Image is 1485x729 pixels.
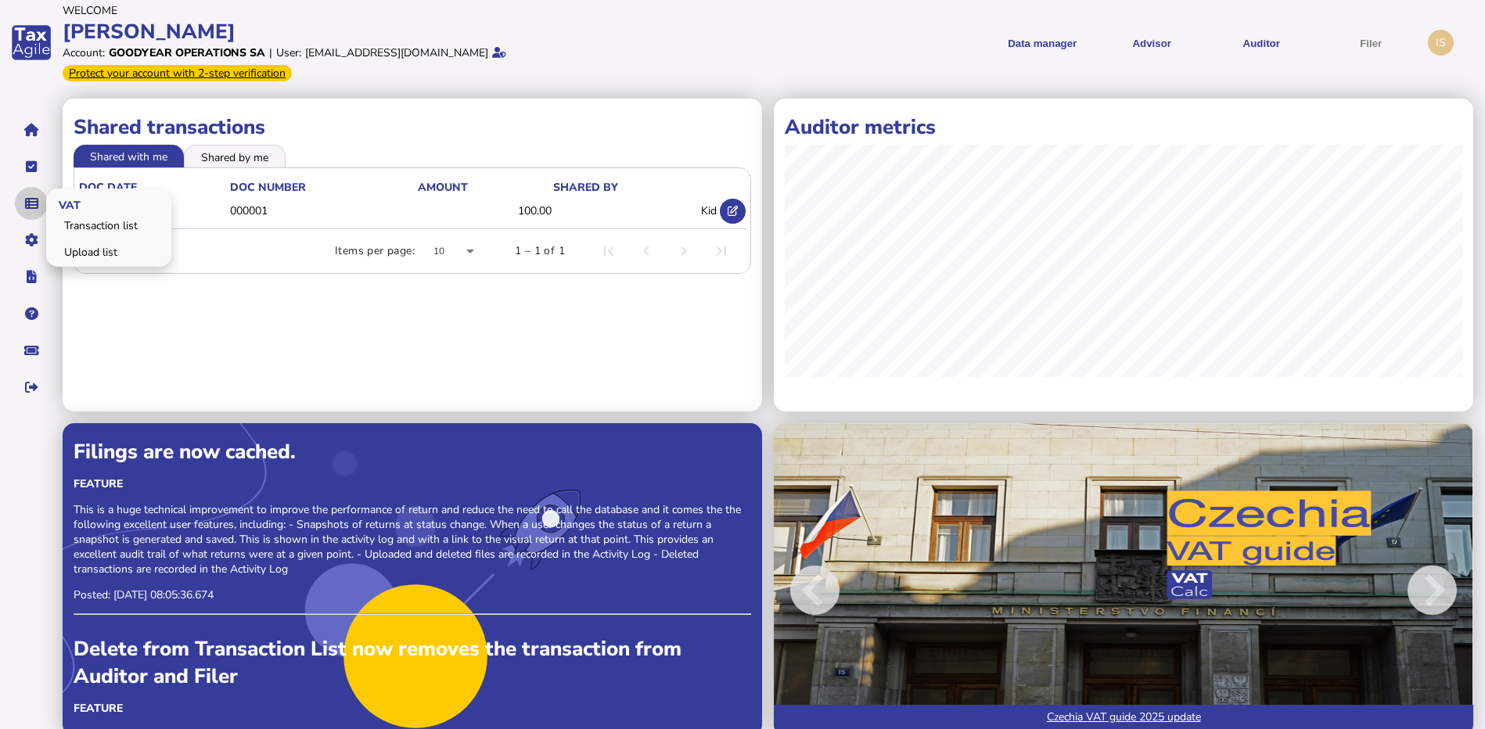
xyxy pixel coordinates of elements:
button: Data manager [15,187,48,220]
button: Tasks [15,150,48,183]
div: Profile settings [1428,30,1454,56]
div: User: [276,45,301,60]
i: Data manager [25,203,38,204]
div: | [269,45,272,60]
h1: Auditor metrics [785,113,1462,141]
button: Shows a dropdown of Data manager options [993,23,1091,62]
li: Shared by me [184,145,286,167]
a: Upload list [49,240,169,264]
div: doc number [230,180,416,195]
div: [EMAIL_ADDRESS][DOMAIN_NAME] [305,45,488,60]
button: Developer hub links [15,260,48,293]
div: Feature [74,701,751,716]
span: VAT [46,185,88,222]
div: Amount [418,180,468,195]
button: Help pages [15,297,48,330]
i: Email verified [492,47,506,58]
button: Manage settings [15,224,48,257]
button: Filer [1321,23,1420,62]
div: Account: [63,45,105,60]
div: Amount [418,180,551,195]
div: Welcome [63,3,738,18]
div: Feature [74,476,751,491]
div: shared by [553,180,717,195]
div: doc number [230,180,306,195]
button: Auditor [1212,23,1311,62]
button: Raise a support ticket [15,334,48,367]
div: From Oct 1, 2025, 2-step verification will be required to login. Set it up now... [63,65,292,81]
button: Open shared transaction [720,199,746,224]
div: shared by [553,180,618,195]
menu: navigate products [746,23,1421,62]
button: Sign out [15,371,48,404]
div: 1 – 1 of 1 [515,243,565,259]
p: This is a huge technical improvement to improve the performance of return and reduce the need to ... [74,502,751,576]
div: [PERSON_NAME] [63,18,738,45]
button: Home [15,113,48,146]
li: Shared with me [74,145,184,167]
div: Goodyear Operations SA [109,45,265,60]
div: doc date [79,180,228,195]
div: Delete from Transaction List now removes the transaction from Auditor and Filer [74,635,751,690]
td: Kid [552,196,718,228]
div: doc date [79,180,137,195]
td: 100.00 [417,196,552,228]
button: Shows a dropdown of VAT Advisor options [1102,23,1201,62]
div: Filings are now cached. [74,438,751,465]
h1: Shared transactions [74,113,751,141]
p: Posted: [DATE] 08:05:36.674 [74,587,751,602]
td: 000001 [229,196,417,228]
div: Items per page: [335,243,415,259]
a: Transaction list [49,214,169,238]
